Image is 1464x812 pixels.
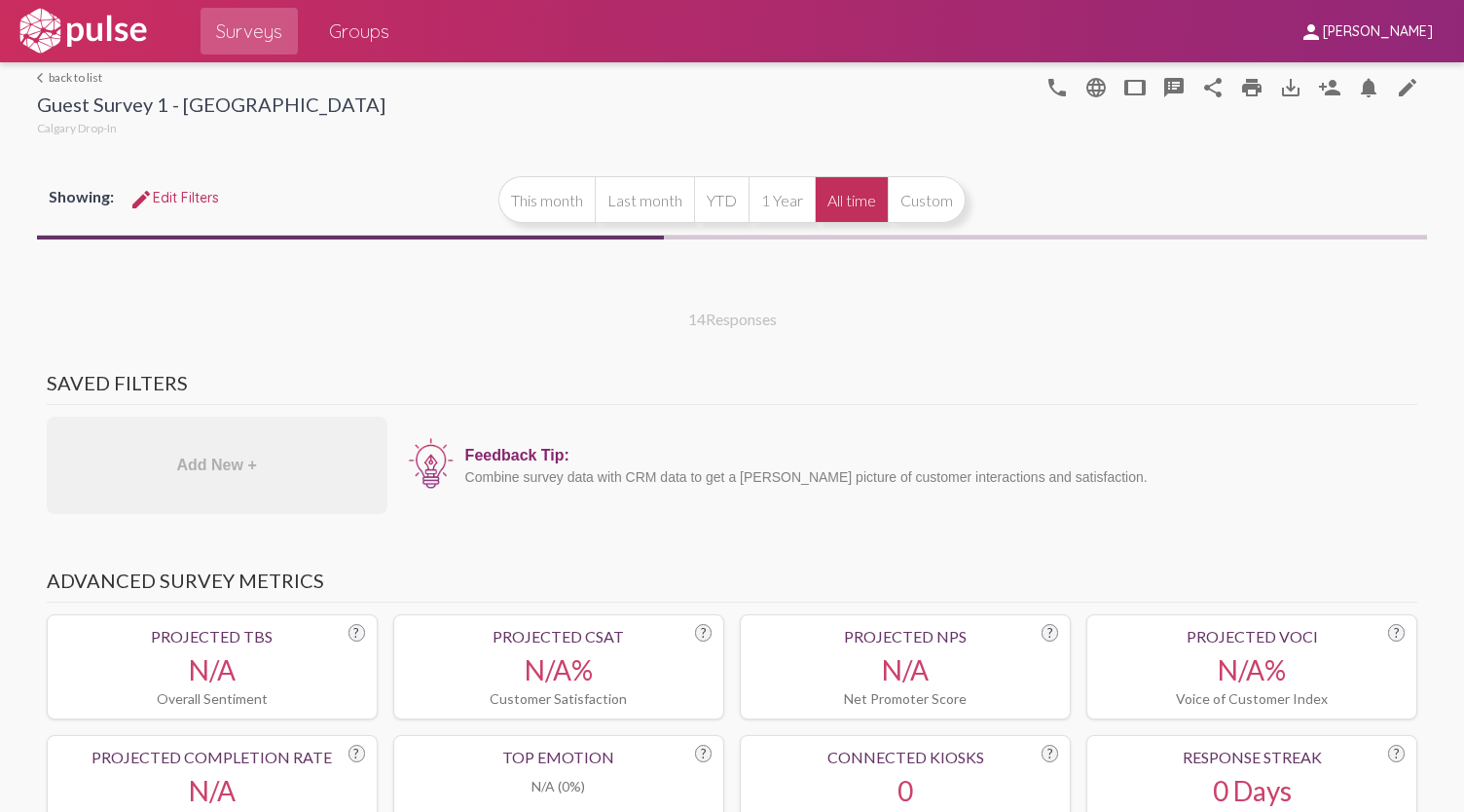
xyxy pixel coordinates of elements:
span: 14 [688,310,706,328]
div: Voice of Customer Index [1099,690,1405,707]
button: 1 Year [749,176,815,223]
div: N/A% [406,653,712,686]
span: Showing: [49,187,114,205]
div: ? [695,745,712,762]
button: Last month [595,176,694,223]
div: 0 [752,774,1058,807]
button: This month [498,176,595,223]
div: ? [348,624,365,642]
button: Custom [888,176,966,223]
img: icon12.png [407,436,456,491]
div: ? [1042,745,1058,762]
mat-icon: arrow_back_ios [37,72,49,84]
img: white-logo.svg [16,7,150,55]
button: speaker_notes [1154,67,1193,106]
div: Projected VoCI [1099,627,1405,646]
h3: Advanced Survey Metrics [47,569,1418,603]
div: Projected TBS [59,627,365,646]
button: Edit FiltersEdit Filters [114,180,235,215]
span: Surveys [216,14,282,49]
div: ? [1388,624,1405,642]
h3: Saved Filters [47,371,1418,405]
div: Net Promoter Score [752,690,1058,707]
div: Guest Survey 1 - [GEOGRAPHIC_DATA] [37,92,385,121]
span: [PERSON_NAME] [1323,23,1433,41]
button: Share [1193,67,1232,106]
button: YTD [694,176,749,223]
mat-icon: speaker_notes [1162,76,1186,99]
button: Person [1310,67,1349,106]
button: language [1077,67,1116,106]
mat-icon: Bell [1357,76,1380,99]
a: print [1232,67,1271,106]
div: Combine survey data with CRM data to get a [PERSON_NAME] picture of customer interactions and sat... [465,469,1409,485]
button: Download [1271,67,1310,106]
button: language [1038,67,1077,106]
a: edit [1388,67,1427,106]
div: Customer Satisfaction [406,690,712,707]
button: tablet [1116,67,1154,106]
div: Responses [688,310,777,328]
div: Top Emotion [406,748,712,766]
mat-icon: Edit Filters [129,188,153,211]
a: Surveys [201,8,298,55]
div: N/A (0%) [406,778,712,794]
button: All time [815,176,888,223]
mat-icon: edit [1396,76,1419,99]
mat-icon: language [1084,76,1108,99]
mat-icon: person [1299,20,1323,44]
div: Overall Sentiment [59,690,365,707]
div: ? [348,745,365,762]
button: Bell [1349,67,1388,106]
mat-icon: Share [1201,76,1225,99]
div: ? [1388,745,1405,762]
span: Edit Filters [129,189,219,206]
div: Feedback Tip: [465,447,1409,464]
div: ? [695,624,712,642]
div: N/A [59,653,365,686]
mat-icon: tablet [1123,76,1147,99]
span: Groups [329,14,389,49]
div: N/A [752,653,1058,686]
a: Groups [313,8,405,55]
button: [PERSON_NAME] [1284,13,1448,49]
div: Projected NPS [752,627,1058,646]
div: Projected Completion Rate [59,748,365,766]
div: Projected CSAT [406,627,712,646]
mat-icon: language [1045,76,1069,99]
div: N/A% [1099,653,1405,686]
div: N/A [59,774,365,807]
a: back to list [37,70,385,85]
mat-icon: Person [1318,76,1341,99]
div: 0 Days [1099,774,1405,807]
div: ? [1042,624,1058,642]
div: Response Streak [1099,748,1405,766]
div: Connected Kiosks [752,748,1058,766]
mat-icon: print [1240,76,1263,99]
div: Add New + [47,417,387,514]
mat-icon: Download [1279,76,1302,99]
span: Calgary Drop-In [37,121,117,135]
